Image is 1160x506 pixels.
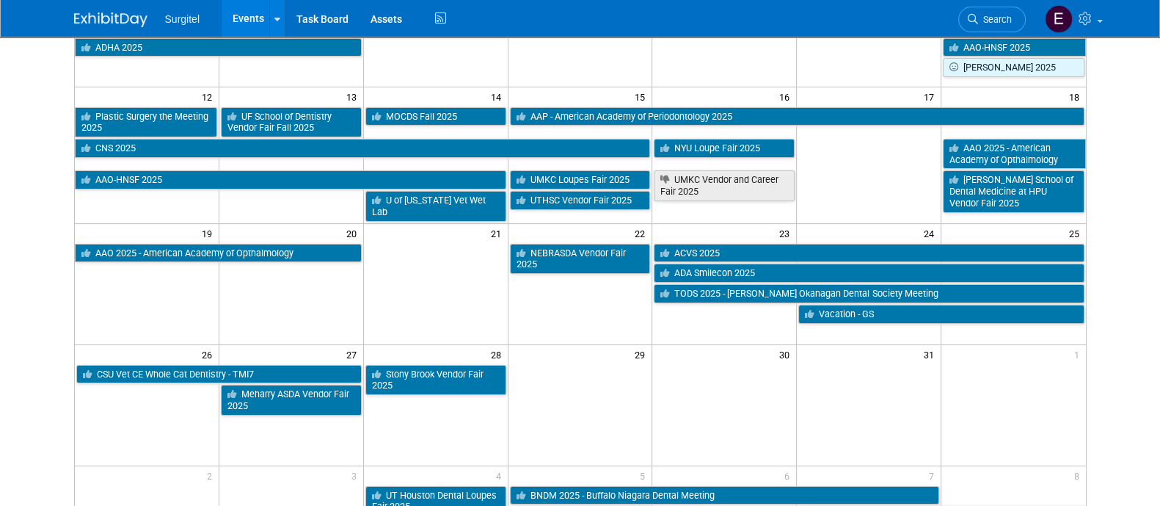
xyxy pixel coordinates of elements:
span: 18 [1068,87,1086,106]
span: 12 [200,87,219,106]
a: MOCDS Fall 2025 [365,107,506,126]
span: 16 [778,87,796,106]
a: Search [958,7,1026,32]
a: NEBRASDA Vendor Fair 2025 [510,244,651,274]
img: Event Coordinator [1045,5,1073,33]
span: 30 [778,345,796,364]
span: 3 [350,466,363,485]
a: U of [US_STATE] Vet Wet Lab [365,191,506,221]
span: 2 [205,466,219,485]
span: 29 [633,345,652,364]
span: 25 [1068,224,1086,242]
span: 24 [922,224,941,242]
a: UF School of Dentistry Vendor Fair Fall 2025 [221,107,362,137]
a: AAO-HNSF 2025 [75,170,506,189]
a: AAO-HNSF 2025 [943,38,1085,57]
a: Stony Brook Vendor Fair 2025 [365,365,506,395]
a: ADA Smilecon 2025 [654,264,1084,283]
a: Vacation - GS [798,305,1084,324]
span: 14 [489,87,508,106]
a: CSU Vet CE Whole Cat Dentistry - TMI7 [76,365,362,384]
a: AAO 2025 - American Academy of Opthalmology [943,139,1085,169]
a: UMKC Loupes Fair 2025 [510,170,651,189]
a: [PERSON_NAME] 2025 [943,58,1084,77]
span: 4 [495,466,508,485]
a: Plastic Surgery the Meeting 2025 [75,107,217,137]
a: TODS 2025 - [PERSON_NAME] Okanagan Dental Society Meeting [654,284,1084,303]
a: AAO 2025 - American Academy of Opthalmology [75,244,362,263]
a: Meharry ASDA Vendor Fair 2025 [221,385,362,415]
a: ACVS 2025 [654,244,1084,263]
span: 13 [345,87,363,106]
span: 17 [922,87,941,106]
a: AAP - American Academy of Periodontology 2025 [510,107,1084,126]
span: 19 [200,224,219,242]
a: BNDM 2025 - Buffalo Niagara Dental Meeting [510,486,940,505]
span: Search [978,14,1012,25]
span: 27 [345,345,363,364]
span: 1 [1073,345,1086,364]
span: 22 [633,224,652,242]
span: 31 [922,345,941,364]
a: CNS 2025 [75,139,651,158]
span: 5 [638,466,652,485]
span: 23 [778,224,796,242]
span: 15 [633,87,652,106]
a: UMKC Vendor and Career Fair 2025 [654,170,795,200]
span: Surgitel [165,13,200,25]
a: [PERSON_NAME] School of Dental Medicine at HPU Vendor Fair 2025 [943,170,1084,212]
span: 28 [489,345,508,364]
span: 8 [1073,466,1086,485]
span: 7 [927,466,941,485]
img: ExhibitDay [74,12,147,27]
span: 21 [489,224,508,242]
a: ADHA 2025 [75,38,362,57]
a: NYU Loupe Fair 2025 [654,139,795,158]
a: UTHSC Vendor Fair 2025 [510,191,651,210]
span: 20 [345,224,363,242]
span: 26 [200,345,219,364]
span: 6 [783,466,796,485]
